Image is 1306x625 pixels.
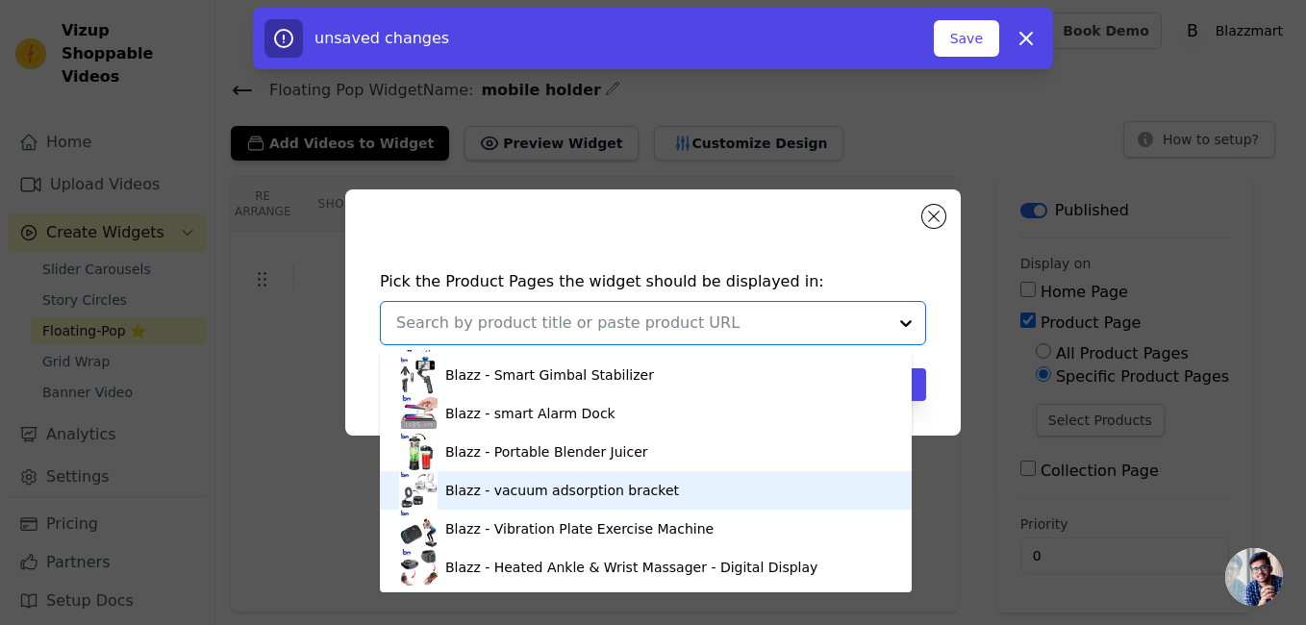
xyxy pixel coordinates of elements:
[445,519,714,538] div: Blazz - Vibration Plate Exercise Machine
[445,442,648,462] div: Blazz - Portable Blender Juicer
[380,270,926,293] h4: Pick the Product Pages the widget should be displayed in:
[314,29,449,47] span: unsaved changes
[445,365,654,385] div: Blazz - Smart Gimbal Stabilizer
[1225,548,1283,606] div: Open chat
[399,548,438,587] img: product thumbnail
[934,20,999,57] button: Save
[399,471,438,510] img: product thumbnail
[445,481,679,500] div: Blazz - vacuum adsorption bracket
[445,404,615,423] div: Blazz - smart Alarm Dock
[399,510,438,548] img: product thumbnail
[445,558,817,577] div: Blazz - Heated Ankle & Wrist Massager - Digital Display
[399,433,438,471] img: product thumbnail
[399,356,438,394] img: product thumbnail
[922,205,945,228] button: Close modal
[399,394,438,433] img: product thumbnail
[396,312,887,335] input: Search by product title or paste product URL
